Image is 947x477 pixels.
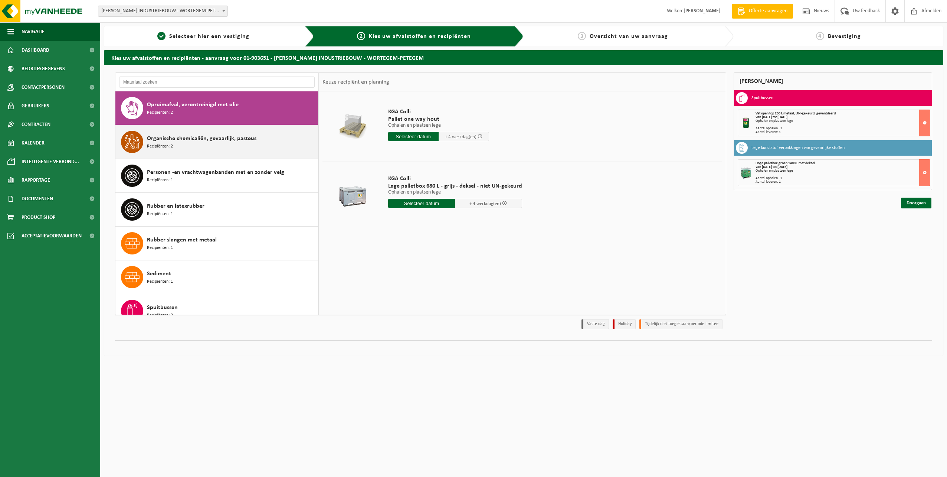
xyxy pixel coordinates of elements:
div: Aantal ophalen : 1 [756,176,930,180]
span: 3 [578,32,586,40]
span: Recipiënten: 1 [147,177,173,184]
span: KGA Colli [388,108,489,116]
span: Sediment [147,269,171,278]
div: Aantal leveren: 1 [756,130,930,134]
span: Recipiënten: 1 [147,278,173,285]
li: Tijdelijk niet toegestaan/période limitée [639,319,722,329]
span: Acceptatievoorwaarden [22,227,82,245]
span: 2 [357,32,365,40]
span: Documenten [22,189,53,208]
p: Ophalen en plaatsen lege [388,123,489,128]
span: + 4 werkdag(en) [445,134,476,139]
span: Bevestiging [828,33,861,39]
span: Gebruikers [22,97,49,115]
span: Vat open top 200 L metaal, UN-gekeurd, geventileerd [756,111,836,116]
button: Organische chemicaliën, gevaarlijk, pasteus Recipiënten: 2 [115,125,318,159]
a: Offerte aanvragen [732,4,793,19]
div: Ophalen en plaatsen lege [756,169,930,173]
strong: [PERSON_NAME] [684,8,721,14]
span: Selecteer hier een vestiging [169,33,249,39]
span: Rubber en latexrubber [147,202,204,211]
span: Recipiënten: 2 [147,143,173,150]
span: Recipiënten: 1 [147,244,173,252]
p: Ophalen en plaatsen lege [388,190,522,195]
span: Pallet one way hout [388,116,489,123]
button: Spuitbussen Recipiënten: 2 [115,294,318,328]
a: 1Selecteer hier een vestiging [108,32,299,41]
span: Overzicht van uw aanvraag [590,33,668,39]
span: 4 [816,32,824,40]
button: Personen -en vrachtwagenbanden met en zonder velg Recipiënten: 1 [115,159,318,193]
input: Materiaal zoeken [119,77,315,88]
button: Rubber slangen met metaal Recipiënten: 1 [115,227,318,260]
span: Contracten [22,115,50,134]
input: Selecteer datum [388,132,439,141]
span: Spuitbussen [147,303,178,312]
span: Hoge palletbox groen 1400 L met deksel [756,161,815,165]
span: + 4 werkdag(en) [469,201,501,206]
span: WILLY NAESSENS INDUSTRIEBOUW - WORTEGEM-PETEGEM [98,6,228,17]
span: Kies uw afvalstoffen en recipiënten [369,33,471,39]
div: Keuze recipiënt en planning [319,73,393,91]
span: Rapportage [22,171,50,189]
h3: Spuitbussen [751,92,773,104]
div: Ophalen en plaatsen lege [756,119,930,123]
div: [PERSON_NAME] [734,72,933,90]
h3: Lege kunststof verpakkingen van gevaarlijke stoffen [751,142,845,154]
div: Aantal leveren: 1 [756,180,930,184]
span: Lage palletbox 680 L - grijs - deksel - niet UN-gekeurd [388,182,522,190]
div: Aantal ophalen : 1 [756,127,930,130]
h2: Kies uw afvalstoffen en recipiënten - aanvraag voor 01-903651 - [PERSON_NAME] INDUSTRIEBOUW - WOR... [104,50,943,65]
span: Recipiënten: 2 [147,109,173,116]
span: Navigatie [22,22,45,41]
span: KGA Colli [388,175,522,182]
span: Recipiënten: 1 [147,211,173,218]
button: Opruimafval, verontreinigd met olie Recipiënten: 2 [115,91,318,125]
span: Organische chemicaliën, gevaarlijk, pasteus [147,134,256,143]
span: WILLY NAESSENS INDUSTRIEBOUW - WORTEGEM-PETEGEM [98,6,227,16]
strong: Van [DATE] tot [DATE] [756,165,787,169]
span: Kalender [22,134,45,152]
span: Bedrijfsgegevens [22,59,65,78]
span: 1 [157,32,166,40]
span: Product Shop [22,208,55,227]
a: Doorgaan [901,198,931,208]
span: Intelligente verbond... [22,152,79,171]
span: Personen -en vrachtwagenbanden met en zonder velg [147,168,284,177]
span: Offerte aanvragen [747,7,789,15]
span: Recipiënten: 2 [147,312,173,319]
span: Opruimafval, verontreinigd met olie [147,100,239,109]
button: Rubber en latexrubber Recipiënten: 1 [115,193,318,227]
button: Sediment Recipiënten: 1 [115,260,318,294]
input: Selecteer datum [388,199,455,208]
span: Dashboard [22,41,49,59]
li: Holiday [613,319,636,329]
span: Rubber slangen met metaal [147,236,217,244]
strong: Van [DATE] tot [DATE] [756,115,787,119]
li: Vaste dag [581,319,609,329]
span: Contactpersonen [22,78,65,97]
